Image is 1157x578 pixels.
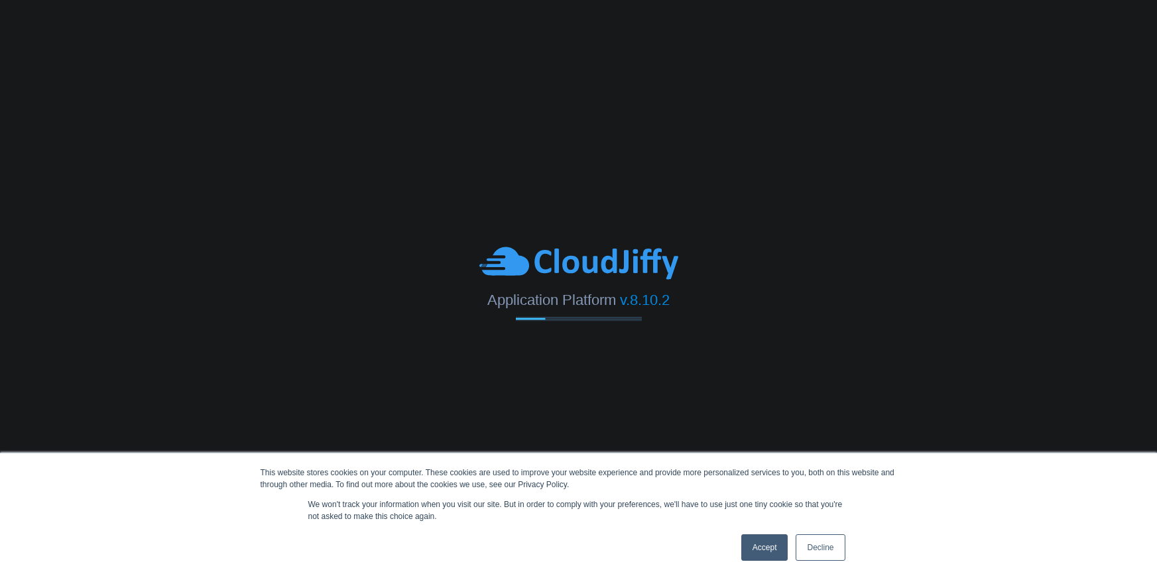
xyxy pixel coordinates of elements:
div: This website stores cookies on your computer. These cookies are used to improve your website expe... [261,467,897,491]
span: v.8.10.2 [620,292,670,308]
span: Application Platform [487,292,616,308]
img: CloudJiffy-Blue.svg [479,245,678,282]
p: We won't track your information when you visit our site. But in order to comply with your prefere... [308,498,849,522]
a: Accept [741,534,788,561]
a: Decline [796,534,845,561]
